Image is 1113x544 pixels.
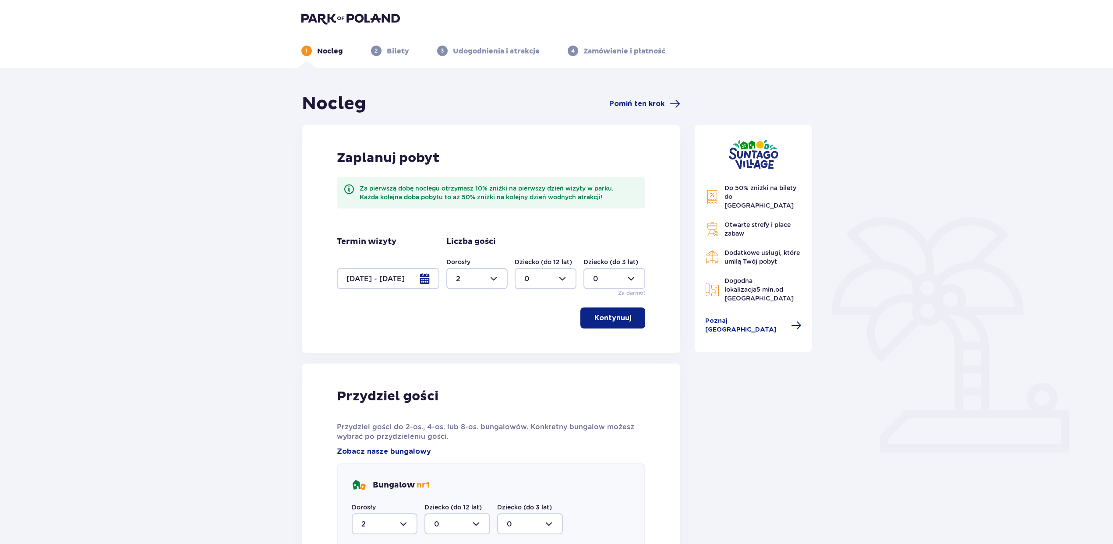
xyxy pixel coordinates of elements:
[352,503,376,512] label: Dorosły
[337,447,431,456] a: Zobacz nasze bungalowy
[580,307,645,329] button: Kontynuuj
[373,480,430,491] p: Bungalow
[417,480,430,490] span: nr 1
[360,184,639,201] div: Za pierwszą dobę noclegu otrzymasz 10% zniżki na pierwszy dzień wizyty w parku. Każda kolejna dob...
[441,47,444,55] p: 3
[609,99,680,109] a: Pomiń ten krok
[724,221,791,237] span: Otwarte strefy i place zabaw
[609,99,664,109] span: Pomiń ten krok
[515,258,572,266] label: Dziecko (do 12 lat)
[446,258,470,266] label: Dorosły
[705,250,719,264] img: Restaurant Icon
[305,47,307,55] p: 1
[387,46,409,56] p: Bilety
[618,289,645,297] p: Za darmo!
[705,317,802,334] a: Poznaj [GEOGRAPHIC_DATA]
[756,286,775,293] span: 5 min.
[301,12,400,25] img: Park of Poland logo
[337,150,440,166] p: Zaplanuj pobyt
[705,317,786,334] span: Poznaj [GEOGRAPHIC_DATA]
[497,503,552,512] label: Dziecko (do 3 lat)
[337,388,438,405] p: Przydziel gości
[571,47,575,55] p: 4
[724,277,794,302] span: Dogodna lokalizacja od [GEOGRAPHIC_DATA]
[375,47,378,55] p: 2
[446,237,496,247] p: Liczba gości
[594,313,631,323] p: Kontynuuj
[583,258,638,266] label: Dziecko (do 3 lat)
[583,46,665,56] p: Zamówienie i płatność
[337,237,396,247] p: Termin wizyty
[317,46,343,56] p: Nocleg
[453,46,540,56] p: Udogodnienia i atrakcje
[724,184,796,209] span: Do 50% zniżki na bilety do [GEOGRAPHIC_DATA]
[728,139,778,170] img: Suntago Village
[337,422,646,442] p: Przydziel gości do 2-os., 4-os. lub 8-os. bungalowów. Konkretny bungalow możesz wybrać po przydzi...
[705,222,719,236] img: Grill Icon
[724,249,800,265] span: Dodatkowe usługi, które umilą Twój pobyt
[424,503,482,512] label: Dziecko (do 12 lat)
[705,283,719,297] img: Map Icon
[302,93,366,115] h1: Nocleg
[705,190,719,204] img: Discount Icon
[352,478,366,492] img: bungalows Icon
